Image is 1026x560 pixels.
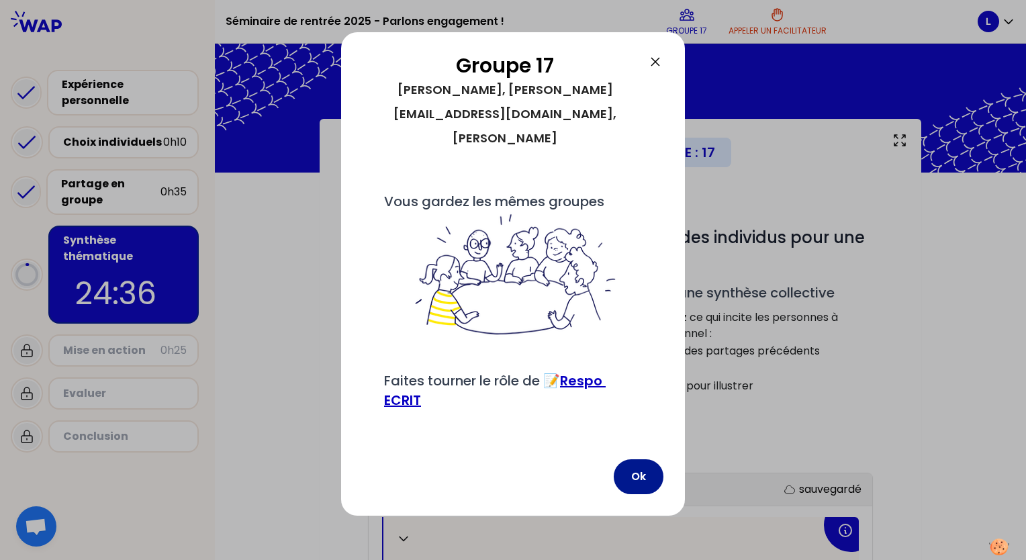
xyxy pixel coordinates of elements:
[614,459,663,494] button: Ok
[363,54,647,78] h2: Groupe 17
[384,371,606,410] span: Faites tourner le rôle de 📝
[384,192,642,339] span: Vous gardez les mêmes groupes
[384,371,606,410] a: Respo ECRIT
[363,78,647,150] div: [PERSON_NAME], [PERSON_NAME][EMAIL_ADDRESS][DOMAIN_NAME], [PERSON_NAME]
[408,212,618,339] img: filesOfInstructions%2Fbienvenue%20dans%20votre%20groupe%20-%20petit.png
